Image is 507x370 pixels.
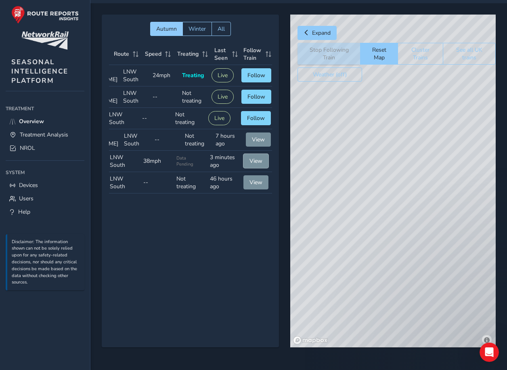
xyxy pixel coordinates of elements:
td: LNW South [107,151,140,172]
span: Route [114,50,129,58]
span: Treating [182,71,204,79]
button: Live [208,111,230,125]
button: All [212,22,231,36]
div: System [6,166,84,179]
td: Not treating [179,86,209,108]
button: Cluster Trains [398,43,443,65]
span: NROL [20,144,35,152]
span: All [218,25,225,33]
td: LNW South [121,129,152,151]
iframe: Intercom live chat [480,343,499,362]
span: View [249,157,262,165]
span: Winter [189,25,206,33]
td: 24mph [150,65,179,86]
a: Overview [6,115,84,128]
button: Follow [241,111,271,125]
span: Users [19,195,34,202]
td: -- [139,108,172,129]
span: SEASONAL INTELLIGENCE PLATFORM [11,57,68,85]
span: Data Pending [176,155,204,167]
span: Last Seen [214,46,229,62]
td: 46 hours ago [207,172,241,193]
td: Not treating [182,129,213,151]
td: -- [152,129,182,151]
a: Devices [6,179,84,192]
span: Follow [247,93,265,101]
a: NROL [6,141,84,155]
td: -- [150,86,179,108]
a: Help [6,205,84,219]
span: Follow Train [243,46,263,62]
span: View [252,136,265,143]
button: View [243,175,268,189]
button: Autumn [150,22,182,36]
div: Treatment [6,103,84,115]
p: Disclaimer: The information shown can not be solely relied upon for any safety-related decisions,... [12,239,80,286]
span: Autumn [156,25,177,33]
img: rr logo [11,6,79,24]
button: See all UK trains [443,43,496,65]
td: LNW South [120,65,150,86]
button: Winter [182,22,212,36]
button: Reset Map [360,43,398,65]
span: Treating [177,50,199,58]
a: Treatment Analysis [6,128,84,141]
span: Devices [19,181,38,189]
td: LNW South [106,108,139,129]
td: Not treating [174,172,207,193]
td: Not treating [172,108,205,129]
span: Follow [247,71,265,79]
span: Follow [247,114,265,122]
img: customer logo [21,32,69,50]
button: View [243,154,268,168]
span: Expand [312,29,331,37]
button: Follow [241,90,271,104]
span: Speed [145,50,161,58]
td: LNW South [107,172,140,193]
td: 38mph [140,151,174,172]
td: 7 hours ago [213,129,243,151]
td: LNW South [120,86,150,108]
span: Treatment Analysis [20,131,68,139]
button: Live [212,68,234,82]
button: Live [212,90,234,104]
button: Expand [297,26,337,40]
td: 3 minutes ago [207,151,241,172]
button: View [246,132,271,147]
button: Weather (off) [297,67,362,82]
button: Follow [241,68,271,82]
td: -- [140,172,174,193]
span: View [249,179,262,186]
span: Overview [19,118,44,125]
a: Users [6,192,84,205]
span: Help [18,208,30,216]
